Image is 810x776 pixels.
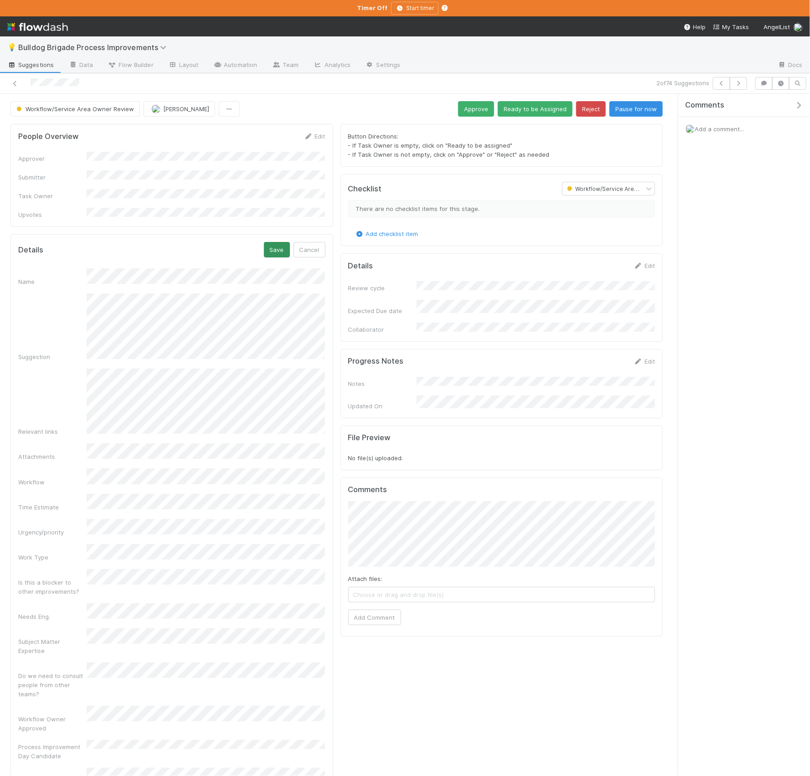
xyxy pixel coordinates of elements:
[18,452,87,461] div: Attachments
[18,671,87,699] div: Do we need to consult people from other teams?
[355,230,418,237] a: Add checklist item
[108,60,154,69] span: Flow Builder
[794,23,803,32] img: avatar_b18de8e2-1483-4e81-aa60-0a3d21592880.png
[634,358,655,365] a: Edit
[348,357,404,366] h5: Progress Notes
[18,528,87,537] div: Urgency/priority
[101,58,161,73] a: Flow Builder
[349,587,655,602] span: Choose or drag and drop file(s)
[18,154,87,163] div: Approver
[348,200,655,217] div: There are no checklist items for this stage.
[18,612,87,621] div: Needs Eng.
[304,133,325,140] a: Edit
[10,101,140,117] button: Workflow/Service Area Owner Review
[357,4,387,11] strong: Timer Off
[294,242,325,257] button: Cancel
[18,352,87,361] div: Suggestion
[348,610,401,625] button: Add Comment
[348,325,417,334] div: Collaborator
[684,22,706,31] div: Help
[18,427,87,436] div: Relevant links
[7,19,68,35] img: logo-inverted-e16ddd16eac7371096b0.svg
[348,262,373,271] h5: Details
[576,101,606,117] button: Reject
[144,101,215,117] button: [PERSON_NAME]
[565,185,679,192] span: Workflow/Service Area Owner Review
[7,43,16,51] span: 💡
[163,105,209,113] span: [PERSON_NAME]
[348,433,655,463] div: No file(s) uploaded.
[713,23,749,31] span: My Tasks
[18,637,87,655] div: Subject Matter Expertise
[498,101,573,117] button: Ready to be Assigned
[18,277,87,286] div: Name
[161,58,206,73] a: Layout
[18,478,87,487] div: Workflow
[264,242,290,257] button: Save
[348,401,417,411] div: Updated On
[18,191,87,200] div: Task Owner
[713,22,749,31] a: My Tasks
[348,485,655,494] h5: Comments
[18,246,43,255] h5: Details
[348,433,391,442] h5: File Preview
[348,185,382,194] h5: Checklist
[348,133,550,158] span: Button Directions: - If Task Owner is empty, click on "Ready to be assigned" - If Task Owner is n...
[18,43,171,52] span: Bulldog Brigade Process Improvements
[61,58,100,73] a: Data
[764,23,790,31] span: AngelList
[348,283,417,293] div: Review cycle
[686,124,695,134] img: avatar_b18de8e2-1483-4e81-aa60-0a3d21592880.png
[18,132,78,141] h5: People Overview
[685,101,724,110] span: Comments
[348,379,417,388] div: Notes
[18,553,87,562] div: Work Type
[391,2,439,15] button: Start timer
[18,503,87,512] div: Time Estimate
[634,262,655,269] a: Edit
[15,105,134,113] span: Workflow/Service Area Owner Review
[18,210,87,219] div: Upvotes
[206,58,264,73] a: Automation
[348,306,417,315] div: Expected Due date
[695,125,744,133] span: Add a comment...
[306,58,358,73] a: Analytics
[18,173,87,182] div: Submitter
[151,104,160,113] img: avatar_b18de8e2-1483-4e81-aa60-0a3d21592880.png
[656,78,709,87] span: 2 of 74 Suggestions
[7,60,54,69] span: Suggestions
[609,101,663,117] button: Pause for now
[264,58,306,73] a: Team
[770,58,810,73] a: Docs
[18,742,87,761] div: Process Improvement Day Candidate
[348,574,382,583] label: Attach files:
[458,101,494,117] button: Approve
[18,714,87,733] div: Workflow Owner Approved
[18,578,87,596] div: Is this a blocker to other improvements?
[358,58,408,73] a: Settings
